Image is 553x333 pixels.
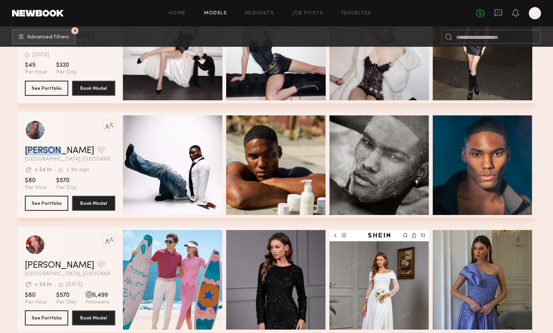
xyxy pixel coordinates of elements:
[56,61,77,69] span: $320
[56,177,77,184] span: $570
[56,184,77,191] span: Per Day
[34,167,52,173] div: < 24 hr
[56,69,77,76] span: Per Day
[25,81,68,96] button: See Portfolio
[25,157,115,162] span: [GEOGRAPHIC_DATA], [GEOGRAPHIC_DATA]
[25,292,47,299] span: $80
[34,282,52,287] div: < 24 hr
[25,261,94,270] a: [PERSON_NAME]
[25,61,47,69] span: $45
[342,11,371,16] a: Favorites
[25,272,115,277] span: [GEOGRAPHIC_DATA], [GEOGRAPHIC_DATA]
[25,184,47,191] span: Per Hour
[169,11,186,16] a: Home
[27,35,69,40] span: Advanced Filters
[66,167,89,173] div: < 1hr ago
[56,299,77,306] span: Per Day
[12,29,76,44] button: 3Advanced Filters
[25,177,47,184] span: $80
[25,299,47,306] span: Per Hour
[86,299,109,306] span: Followers
[25,196,68,211] button: See Portfolio
[529,7,541,19] a: C
[74,29,76,32] span: 3
[245,11,274,16] a: Requests
[72,310,115,325] button: Book Model
[204,11,227,16] a: Models
[72,196,115,211] button: Book Model
[25,69,47,76] span: Per Hour
[86,292,109,299] span: 6,499
[25,310,68,325] button: See Portfolio
[25,146,94,155] a: [PERSON_NAME]
[292,11,323,16] a: Job Posts
[32,52,49,58] div: [DATE]
[56,292,77,299] span: $570
[72,81,115,96] button: Book Model
[66,282,83,287] div: [DATE]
